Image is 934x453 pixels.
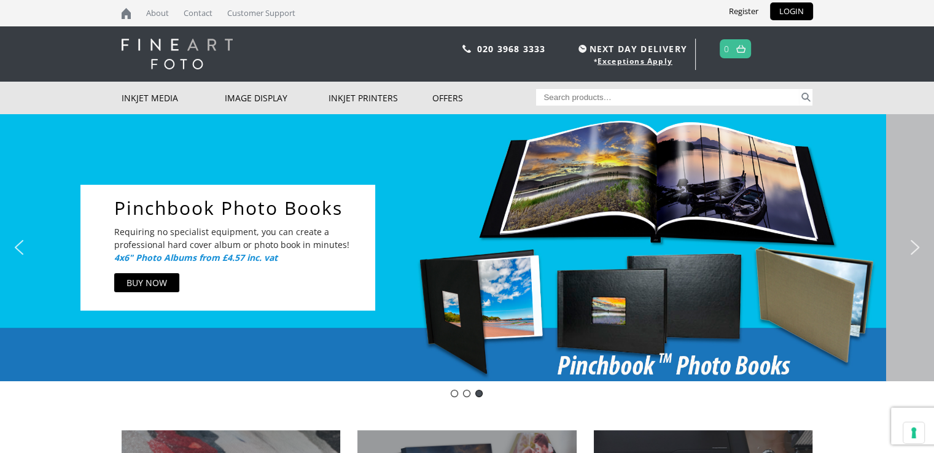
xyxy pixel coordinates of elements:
a: 0 [724,40,730,58]
input: Search products… [536,89,799,106]
img: next arrow [905,238,925,257]
img: phone.svg [462,45,471,53]
div: pinch book [463,390,470,397]
a: LOGIN [770,2,813,20]
img: previous arrow [9,238,29,257]
a: 020 3968 3333 [477,43,546,55]
a: Inkjet Printers [329,82,432,114]
a: Image Display [225,82,329,114]
div: Choose slide to display. [448,387,485,400]
button: Search [799,89,813,106]
img: logo-white.svg [122,39,233,69]
button: Your consent preferences for tracking technologies [903,422,924,443]
a: Inkjet Media [122,82,225,114]
a: Register [720,2,768,20]
img: basket.svg [736,45,745,53]
div: DOTWEEK- IFA39 [475,390,483,397]
a: Offers [432,82,536,114]
img: time.svg [578,45,586,53]
span: NEXT DAY DELIVERY [575,42,687,56]
a: Exceptions Apply [597,56,672,66]
div: Innova-general [451,390,458,397]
